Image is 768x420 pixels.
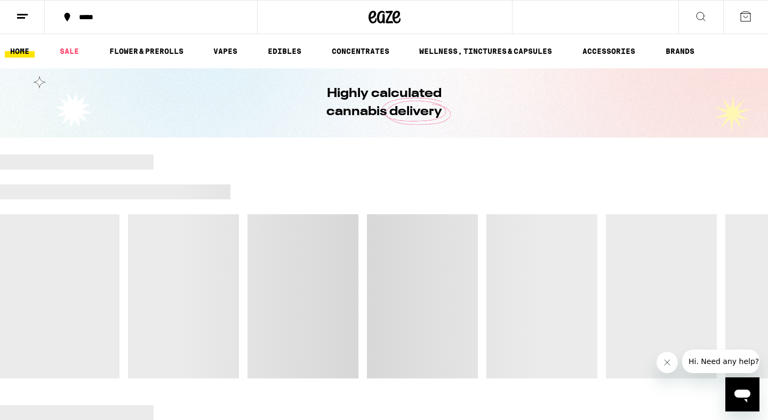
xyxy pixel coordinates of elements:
iframe: Message from company [682,350,759,373]
a: SALE [54,45,84,58]
iframe: Close message [657,352,678,373]
h1: Highly calculated cannabis delivery [296,85,472,121]
a: WELLNESS, TINCTURES & CAPSULES [414,45,557,58]
a: BRANDS [660,45,700,58]
a: HOME [5,45,35,58]
a: EDIBLES [262,45,307,58]
a: FLOWER & PREROLLS [104,45,189,58]
iframe: Button to launch messaging window [725,377,759,411]
a: CONCENTRATES [326,45,395,58]
a: ACCESSORIES [577,45,641,58]
a: VAPES [208,45,243,58]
